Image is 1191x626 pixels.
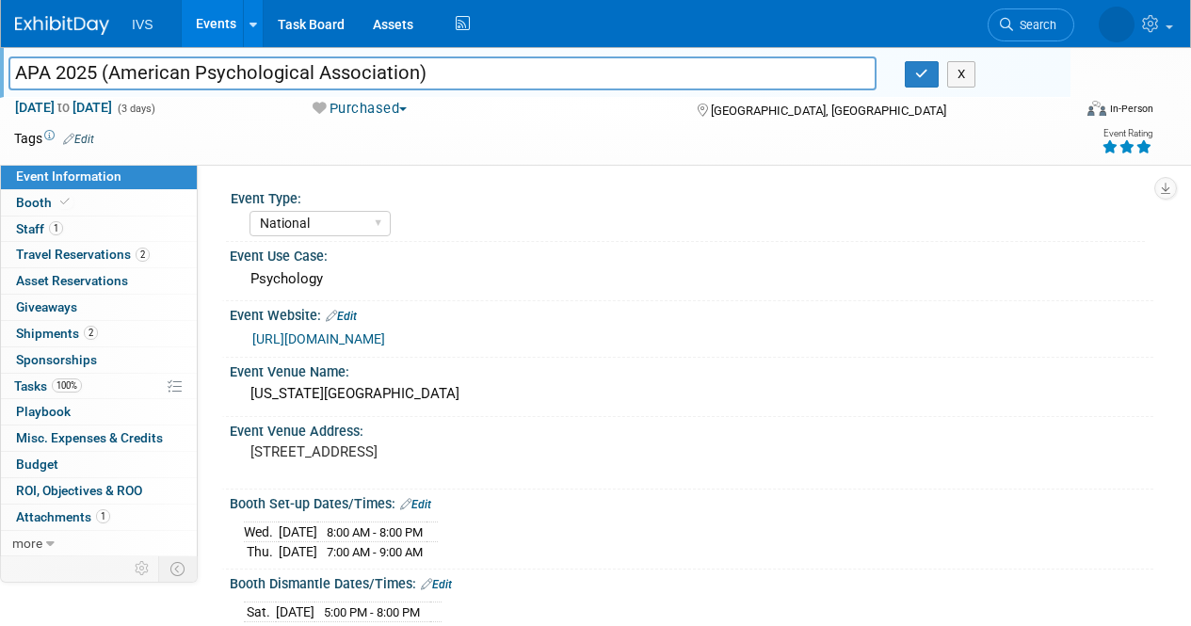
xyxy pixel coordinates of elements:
[324,605,420,619] span: 5:00 PM - 8:00 PM
[1,190,197,216] a: Booth
[988,8,1074,41] a: Search
[1,505,197,530] a: Attachments1
[84,326,98,340] span: 2
[16,509,110,524] span: Attachments
[1,399,197,425] a: Playbook
[126,556,159,581] td: Personalize Event Tab Strip
[15,16,109,35] img: ExhibitDay
[1099,7,1135,42] img: Carrie Rhoads
[14,378,82,393] span: Tasks
[252,331,385,346] a: [URL][DOMAIN_NAME]
[60,197,70,207] i: Booth reservation complete
[96,509,110,523] span: 1
[1,531,197,556] a: more
[279,542,317,562] td: [DATE]
[1,268,197,294] a: Asset Reservations
[55,100,72,115] span: to
[244,379,1139,409] div: [US_STATE][GEOGRAPHIC_DATA]
[987,98,1153,126] div: Event Format
[52,378,82,393] span: 100%
[16,247,150,262] span: Travel Reservations
[16,299,77,314] span: Giveaways
[230,417,1153,441] div: Event Venue Address:
[12,536,42,551] span: more
[16,457,58,472] span: Budget
[326,310,357,323] a: Edit
[279,522,317,542] td: [DATE]
[327,525,423,539] span: 8:00 AM - 8:00 PM
[136,248,150,262] span: 2
[231,185,1145,208] div: Event Type:
[1,321,197,346] a: Shipments2
[16,430,163,445] span: Misc. Expenses & Credits
[327,545,423,559] span: 7:00 AM - 9:00 AM
[306,99,414,119] button: Purchased
[16,326,98,341] span: Shipments
[1,478,197,504] a: ROI, Objectives & ROO
[63,133,94,146] a: Edit
[1102,129,1152,138] div: Event Rating
[421,578,452,591] a: Edit
[16,404,71,419] span: Playbook
[16,169,121,184] span: Event Information
[159,556,198,581] td: Toggle Event Tabs
[16,221,63,236] span: Staff
[1,452,197,477] a: Budget
[230,490,1153,514] div: Booth Set-up Dates/Times:
[230,242,1153,265] div: Event Use Case:
[947,61,976,88] button: X
[400,498,431,511] a: Edit
[250,443,594,460] pre: [STREET_ADDRESS]
[711,104,946,118] span: [GEOGRAPHIC_DATA], [GEOGRAPHIC_DATA]
[1,242,197,267] a: Travel Reservations2
[244,602,276,622] td: Sat.
[230,301,1153,326] div: Event Website:
[1,217,197,242] a: Staff1
[14,99,113,116] span: [DATE] [DATE]
[116,103,155,115] span: (3 days)
[1013,18,1056,32] span: Search
[1,347,197,373] a: Sponsorships
[1109,102,1153,116] div: In-Person
[1087,101,1106,116] img: Format-Inperson.png
[230,570,1153,594] div: Booth Dismantle Dates/Times:
[1,374,197,399] a: Tasks100%
[132,17,153,32] span: IVS
[276,602,314,622] td: [DATE]
[16,273,128,288] span: Asset Reservations
[244,265,1139,294] div: Psychology
[1,164,197,189] a: Event Information
[1,425,197,451] a: Misc. Expenses & Credits
[49,221,63,235] span: 1
[16,195,73,210] span: Booth
[244,522,279,542] td: Wed.
[1,295,197,320] a: Giveaways
[230,358,1153,381] div: Event Venue Name:
[244,542,279,562] td: Thu.
[14,129,94,148] td: Tags
[16,352,97,367] span: Sponsorships
[16,483,142,498] span: ROI, Objectives & ROO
